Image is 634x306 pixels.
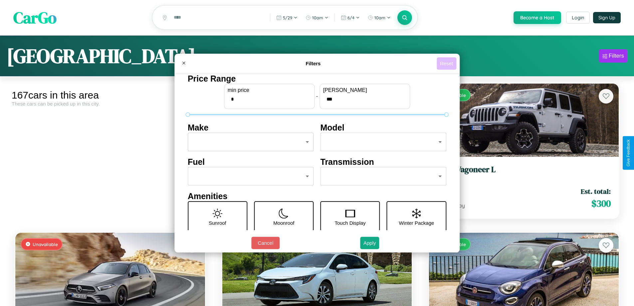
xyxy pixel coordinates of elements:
[228,87,311,93] label: min price
[13,7,57,29] span: CarGo
[188,74,446,84] h4: Price Range
[334,218,365,227] p: Touch Display
[320,157,447,167] h4: Transmission
[514,11,561,24] button: Become a Host
[591,197,611,210] span: $ 300
[566,12,590,24] button: Login
[12,101,209,107] div: These cars can be picked up in this city.
[593,12,621,23] button: Sign Up
[251,237,280,249] button: Cancel
[581,186,611,196] span: Est. total:
[7,42,196,70] h1: [GEOGRAPHIC_DATA]
[626,140,631,166] div: Give Feedback
[609,53,624,59] div: Filters
[599,49,627,63] button: Filters
[347,15,354,20] span: 6 / 4
[437,165,611,174] h3: Jeep Wagoneer L
[188,191,446,201] h4: Amenities
[323,87,406,93] label: [PERSON_NAME]
[190,61,437,66] h4: Filters
[374,15,385,20] span: 10am
[273,12,301,23] button: 5/29
[283,15,292,20] span: 5 / 29
[360,237,379,249] button: Apply
[273,218,294,227] p: Moonroof
[33,241,58,247] span: Unavailable
[364,12,394,23] button: 10am
[302,12,332,23] button: 10am
[188,157,314,167] h4: Fuel
[337,12,363,23] button: 6/4
[312,15,323,20] span: 10am
[12,90,209,101] div: 167 cars in this area
[209,218,226,227] p: Sunroof
[437,165,611,181] a: Jeep Wagoneer L2014
[437,57,456,70] button: Reset
[316,92,318,101] p: -
[188,123,314,133] h4: Make
[320,123,447,133] h4: Model
[399,218,434,227] p: Winter Package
